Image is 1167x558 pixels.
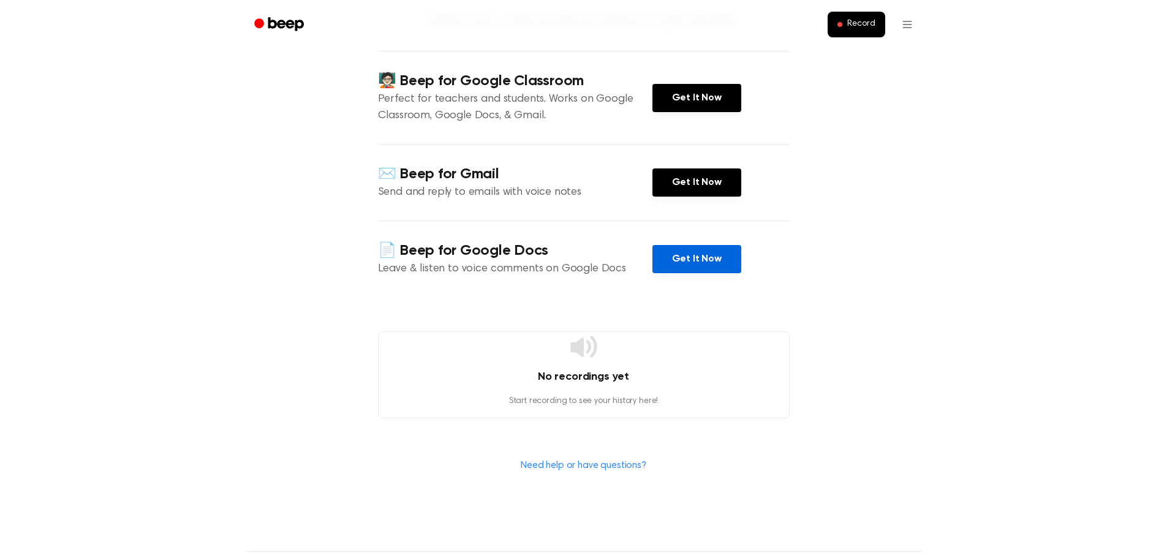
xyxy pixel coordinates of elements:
h4: ✉️ Beep for Gmail [378,164,652,184]
a: Get It Now [652,168,741,197]
p: Perfect for teachers and students. Works on Google Classroom, Google Docs, & Gmail. [378,91,652,124]
a: Get It Now [652,84,741,112]
p: Leave & listen to voice comments on Google Docs [378,261,652,277]
a: Get It Now [652,245,741,273]
button: Open menu [893,10,922,39]
h4: 📄 Beep for Google Docs [378,241,652,261]
a: Beep [246,13,315,37]
p: Start recording to see your history here! [379,395,789,408]
p: Send and reply to emails with voice notes [378,184,652,201]
a: Need help or have questions? [521,461,646,470]
h4: 🧑🏻‍🏫 Beep for Google Classroom [378,71,652,91]
span: Record [847,19,875,30]
h4: No recordings yet [379,369,789,385]
button: Record [828,12,885,37]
